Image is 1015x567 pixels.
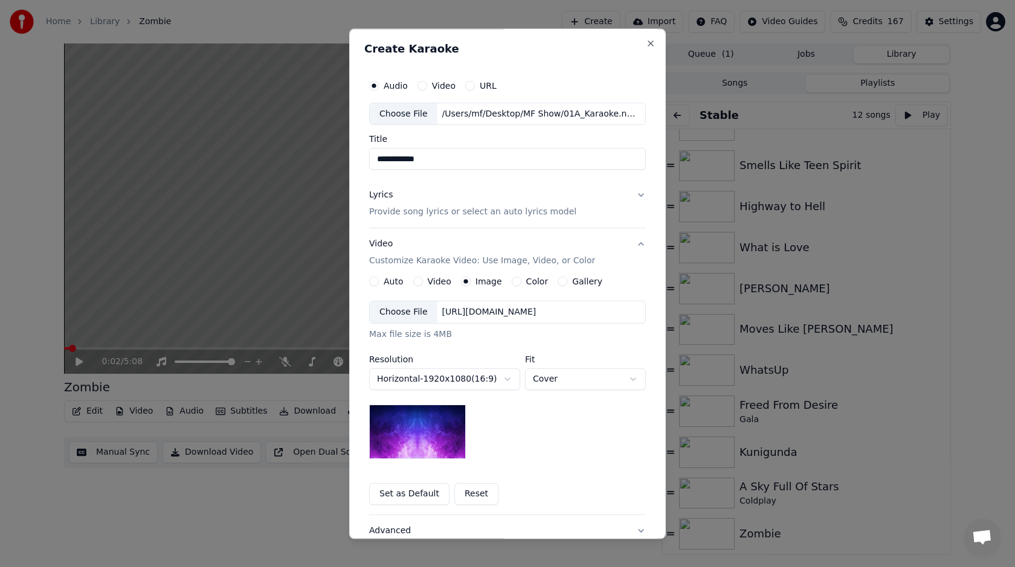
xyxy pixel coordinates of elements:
[369,135,646,144] label: Title
[572,278,602,286] label: Gallery
[369,180,646,228] button: LyricsProvide song lyrics or select an auto lyrics model
[369,239,595,267] div: Video
[432,82,456,90] label: Video
[437,108,643,120] div: /Users/mf/Desktop/MF Show/01A_Karaoke.nosync/Bounce-Stable/10 GunsnRoses-132BPM.mp3
[369,516,646,547] button: Advanced
[384,82,408,90] label: Audio
[428,278,451,286] label: Video
[369,484,449,505] button: Set as Default
[369,277,646,515] div: VideoCustomize Karaoke Video: Use Image, Video, or Color
[370,302,437,324] div: Choose File
[369,207,576,219] p: Provide song lyrics or select an auto lyrics model
[526,278,549,286] label: Color
[480,82,497,90] label: URL
[475,278,502,286] label: Image
[364,43,651,54] h2: Create Karaoke
[370,103,437,125] div: Choose File
[454,484,498,505] button: Reset
[369,329,646,341] div: Max file size is 4MB
[369,356,520,364] label: Resolution
[369,255,595,267] p: Customize Karaoke Video: Use Image, Video, or Color
[369,190,393,202] div: Lyrics
[384,278,404,286] label: Auto
[525,356,646,364] label: Fit
[437,307,541,319] div: [URL][DOMAIN_NAME]
[369,229,646,277] button: VideoCustomize Karaoke Video: Use Image, Video, or Color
